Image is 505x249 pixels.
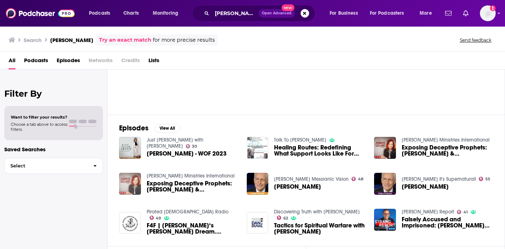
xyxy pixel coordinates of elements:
span: 48 [358,177,363,181]
a: Show notifications dropdown [460,7,471,19]
button: open menu [84,8,119,19]
span: 41 [463,211,468,214]
span: Exposing Deceptive Prophets: [PERSON_NAME] & [PERSON_NAME] [402,144,493,157]
img: Jennifer LeClair - WOF 2023 [119,137,141,159]
img: Exposing Deceptive Prophets: Jennifer LeClaire & Jenny Weaver [119,173,141,195]
span: Monitoring [153,8,178,18]
img: User Profile [480,5,496,21]
img: Tactics for Spiritual Warfare with Jennifer LeClaire [247,212,269,234]
a: All [9,55,15,69]
a: Jennifer LeClaire Ministries International [402,137,490,143]
a: Jennifer LeClaire [402,184,449,190]
a: EpisodesView All [119,124,180,133]
a: Lists [148,55,159,69]
span: New [282,4,294,11]
button: open menu [365,8,415,19]
span: Want to filter your results? [11,115,67,120]
a: Sid Roth's Messianic Vision [274,176,349,182]
span: F4F | [PERSON_NAME]‘s [PERSON_NAME] Dream. Premiered [DATE] [147,222,238,235]
span: For Business [330,8,358,18]
img: F4F | Jennifer LeClaire‘s Bogus Jezebel Dream. Premiered Jun 22, 2021 [119,212,141,234]
span: Charts [123,8,139,18]
h3: [PERSON_NAME] [50,37,93,43]
a: Jennifer LeClaire Ministries International [147,173,235,179]
span: Podcasts [89,8,110,18]
a: Charts [119,8,143,19]
a: Healing Routes: Redefining What Support Looks Like For Our Teens with Jennifer LeClair Avery [274,144,365,157]
button: open menu [325,8,367,19]
h2: Filter By [4,88,103,99]
img: Podchaser - Follow, Share and Rate Podcasts [6,6,75,20]
span: Choose a tab above to access filters. [11,122,67,132]
button: open menu [148,8,188,19]
a: 30 [186,144,197,148]
span: 62 [283,217,288,220]
img: Jennifer LeClaire [374,173,396,195]
a: 57 [123,36,192,106]
a: Try an exact match [99,36,151,44]
input: Search podcasts, credits, & more... [212,8,259,19]
span: [PERSON_NAME] - WOF 2023 [147,151,227,157]
img: Exposing Deceptive Prophets: Jennifer LeClaire & Jenny Weaver [374,137,396,159]
a: 41 [457,210,468,214]
p: Saved Searches [4,146,103,153]
button: Send feedback [458,37,494,43]
button: open menu [415,8,441,19]
button: View All [154,124,180,133]
span: Select [5,163,88,168]
button: Open AdvancedNew [259,9,295,18]
a: Exposing Deceptive Prophets: Jennifer LeClaire & Jenny Weaver [147,180,238,193]
span: Logged in as antonettefrontgate [480,5,496,21]
a: Pirated Christian Radio [147,209,228,215]
span: Falsely Accused and Imprisoned: [PERSON_NAME] Incredible Story of Vindication [402,216,493,229]
a: Jennifer LeClair - WOF 2023 [147,151,227,157]
span: 49 [156,217,161,220]
span: For Podcasters [370,8,404,18]
a: 48 [351,177,363,181]
a: 49 [150,216,161,220]
span: Open Advanced [262,11,292,15]
button: Show profile menu [480,5,496,21]
a: Just Deven with Deven Wallace [147,137,203,149]
a: Strang Report [402,209,454,215]
h2: Episodes [119,124,148,133]
span: 55 [485,177,490,181]
a: 55 [479,177,490,181]
a: F4F | Jennifer LeClaire‘s Bogus Jezebel Dream. Premiered Jun 22, 2021 [147,222,238,235]
img: Healing Routes: Redefining What Support Looks Like For Our Teens with Jennifer LeClair Avery [247,137,269,159]
span: for more precise results [153,36,215,44]
span: Exposing Deceptive Prophets: [PERSON_NAME] & [PERSON_NAME] [147,180,238,193]
a: Tactics for Spiritual Warfare with Jennifer LeClaire [274,222,365,235]
a: Show notifications dropdown [442,7,454,19]
h3: Search [24,37,42,43]
span: Healing Routes: Redefining What Support Looks Like For Our Teens with [PERSON_NAME] [274,144,365,157]
span: More [420,8,432,18]
img: Falsely Accused and Imprisoned: Jennifer LeClaire's Incredible Story of Vindication [374,209,396,231]
a: Exposing Deceptive Prophets: Jennifer LeClaire & Jenny Weaver [402,144,493,157]
span: [PERSON_NAME] [274,184,321,190]
span: [PERSON_NAME] [402,184,449,190]
a: Podcasts [24,55,48,69]
span: Tactics for Spiritual Warfare with [PERSON_NAME] [274,222,365,235]
button: Select [4,158,103,174]
svg: Add a profile image [490,5,496,11]
a: Falsely Accused and Imprisoned: Jennifer LeClaire's Incredible Story of Vindication [402,216,493,229]
a: Talk To Danielle [274,137,326,143]
div: Search podcasts, credits, & more... [199,5,322,22]
span: 30 [192,145,197,148]
a: Jennifer LeClaire [274,184,321,190]
a: Episodes [57,55,80,69]
img: Jennifer LeClaire [247,173,269,195]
